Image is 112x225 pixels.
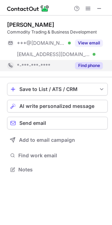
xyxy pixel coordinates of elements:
span: AI write personalized message [19,103,94,109]
button: Reveal Button [75,39,103,47]
button: Add to email campaign [7,134,108,146]
button: Reveal Button [75,62,103,69]
div: Commodity Trading & Business Development [7,29,108,35]
img: ContactOut v5.3.10 [7,4,49,13]
span: [EMAIL_ADDRESS][DOMAIN_NAME] [17,51,90,57]
div: Save to List / ATS / CRM [19,86,95,92]
span: Notes [18,166,105,173]
button: Send email [7,117,108,129]
div: [PERSON_NAME] [7,21,54,28]
button: Notes [7,165,108,175]
span: ***@[DOMAIN_NAME] [17,40,66,46]
button: save-profile-one-click [7,83,108,96]
span: Send email [19,120,46,126]
span: Add to email campaign [19,137,75,143]
span: Find work email [18,152,105,159]
button: Find work email [7,151,108,160]
button: AI write personalized message [7,100,108,112]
